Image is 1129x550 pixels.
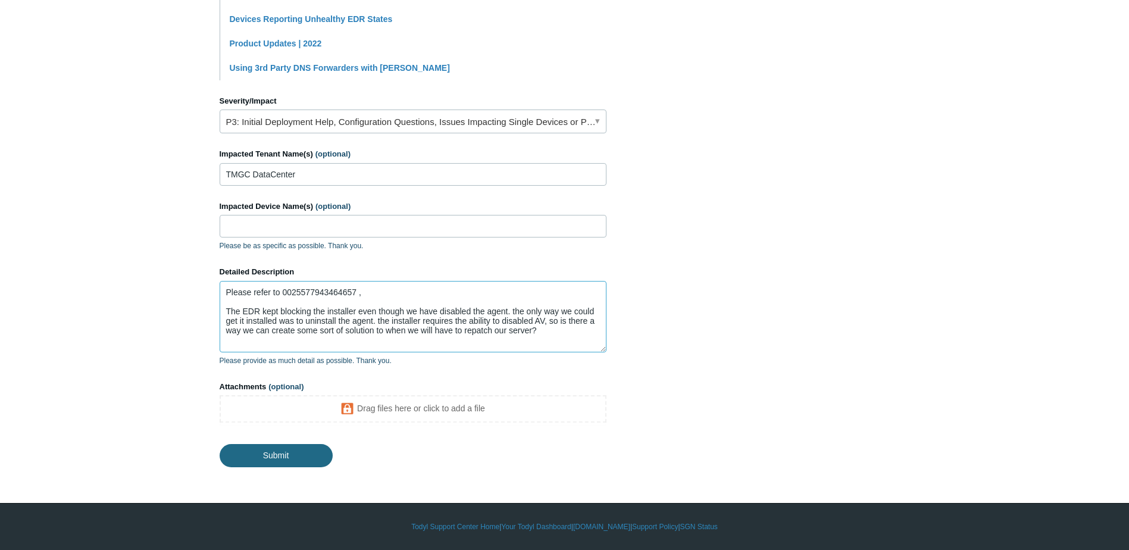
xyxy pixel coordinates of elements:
div: | | | | [220,521,910,532]
a: Devices Reporting Unhealthy EDR States [230,14,393,24]
a: [DOMAIN_NAME] [573,521,630,532]
label: Impacted Device Name(s) [220,201,606,212]
span: (optional) [315,202,351,211]
span: (optional) [268,382,304,391]
label: Detailed Description [220,266,606,278]
label: Impacted Tenant Name(s) [220,148,606,160]
a: Todyl Support Center Home [411,521,499,532]
a: Your Todyl Dashboard [501,521,571,532]
p: Please provide as much detail as possible. Thank you. [220,355,606,366]
label: Attachments [220,381,606,393]
label: Severity/Impact [220,95,606,107]
a: Support Policy [632,521,678,532]
a: Using 3rd Party DNS Forwarders with [PERSON_NAME] [230,63,450,73]
p: Please be as specific as possible. Thank you. [220,240,606,251]
a: Product Updates | 2022 [230,39,322,48]
span: (optional) [315,149,351,158]
a: P3: Initial Deployment Help, Configuration Questions, Issues Impacting Single Devices or Past Out... [220,110,606,133]
input: Submit [220,444,333,467]
a: SGN Status [680,521,718,532]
